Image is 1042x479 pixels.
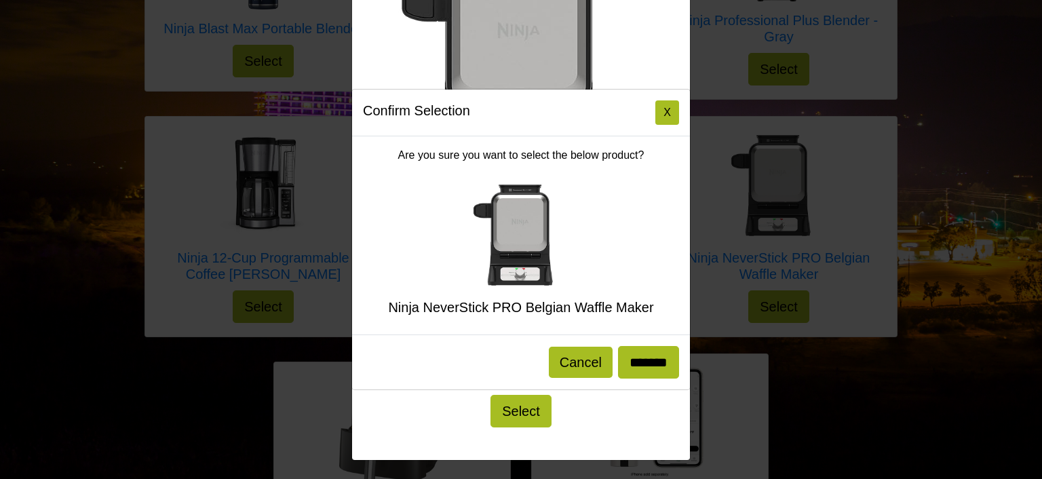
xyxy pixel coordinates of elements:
button: Cancel [549,347,613,378]
h5: Confirm Selection [363,100,470,121]
h5: Ninja NeverStick PRO Belgian Waffle Maker [363,299,679,315]
div: Are you sure you want to select the below product? [352,136,690,334]
button: Close [655,100,679,125]
img: Ninja NeverStick PRO Belgian Waffle Maker [467,180,575,288]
